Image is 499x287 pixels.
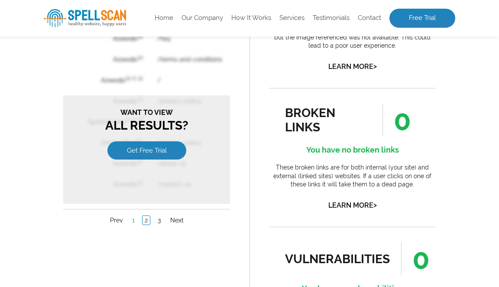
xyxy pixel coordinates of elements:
[328,62,377,71] a: Learn More>
[401,242,430,275] span: 0
[45,251,62,259] a: Prev
[285,252,390,266] div: vulnerabilities
[269,143,436,157] h4: You have no broken links
[105,251,123,259] a: Next
[4,143,162,151] span: Want to view
[1,1,87,21] th: Error Word
[269,163,436,189] p: These broken links are for both internal (your site) and external (linked sites) websites. If a u...
[92,251,100,259] a: 3
[79,250,87,260] a: 2
[4,143,162,167] h3: All Results?
[285,106,363,134] div: broken links
[181,14,223,23] a: Our Company
[328,201,377,209] a: Learn More>
[44,9,126,27] img: spellScan
[279,14,305,23] a: Services
[231,14,271,23] a: How It Works
[88,1,185,21] th: Website Page
[373,199,377,211] span: >
[313,14,350,23] a: Testimonials
[382,104,411,137] span: 0
[373,60,377,72] span: >
[67,251,74,259] a: 1
[155,14,173,23] a: Home
[44,176,123,194] a: Get Free Trial
[358,14,381,23] a: Contact
[389,9,455,28] a: Free Trial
